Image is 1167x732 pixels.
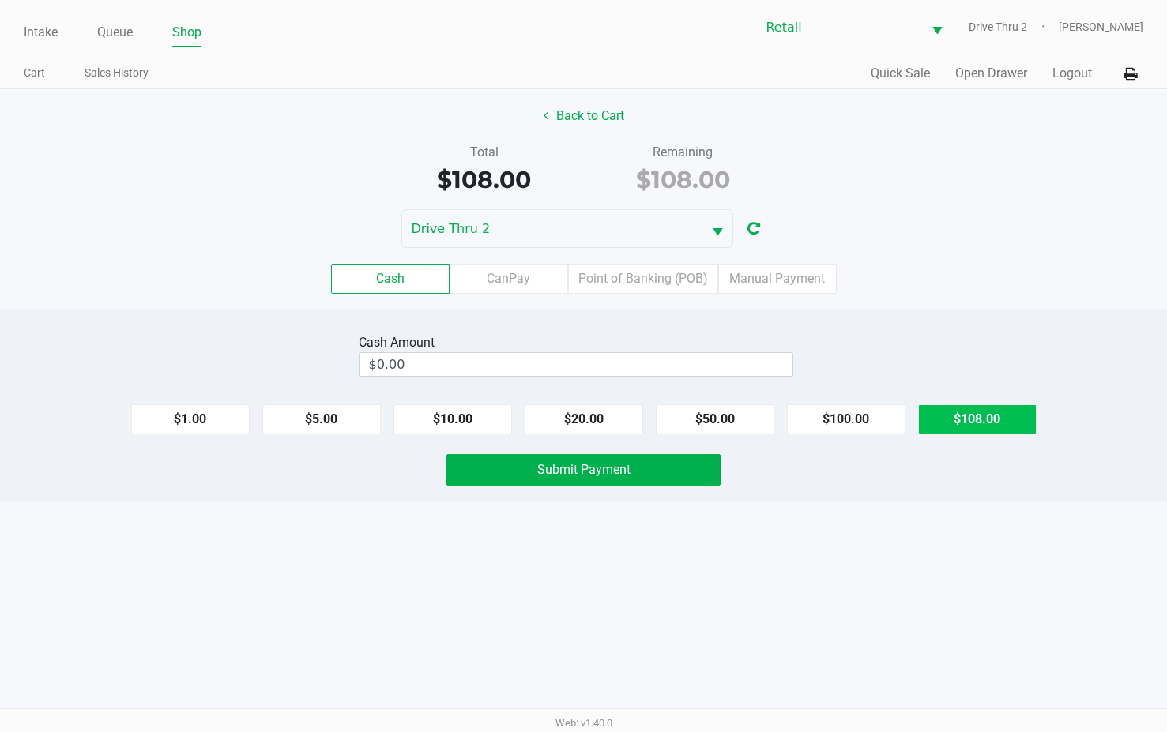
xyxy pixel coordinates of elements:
button: Select [922,9,952,46]
div: Remaining [596,143,770,162]
button: Submit Payment [446,454,721,486]
a: Cart [24,63,45,83]
button: Open Drawer [955,64,1027,83]
span: [PERSON_NAME] [1059,19,1143,36]
a: Intake [24,21,58,43]
button: $20.00 [525,404,643,434]
label: Cash [331,264,450,294]
a: Sales History [85,63,149,83]
button: $1.00 [131,404,250,434]
div: Cash Amount [359,333,441,352]
a: Shop [172,21,201,43]
span: Drive Thru 2 [412,220,693,238]
div: Total [397,143,571,162]
button: $100.00 [787,404,905,434]
label: CanPay [450,264,568,294]
label: Point of Banking (POB) [568,264,718,294]
span: Web: v1.40.0 [555,717,612,729]
button: $10.00 [393,404,512,434]
span: Drive Thru 2 [969,19,1059,36]
button: Logout [1052,64,1092,83]
div: $108.00 [596,162,770,197]
div: $108.00 [397,162,571,197]
a: Queue [97,21,133,43]
span: Retail [766,18,913,37]
button: $5.00 [262,404,381,434]
label: Manual Payment [718,264,837,294]
button: $108.00 [918,404,1037,434]
button: Quick Sale [871,64,930,83]
span: Submit Payment [537,462,631,477]
button: $50.00 [656,404,774,434]
button: Select [702,210,732,247]
button: Back to Cart [533,101,634,131]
